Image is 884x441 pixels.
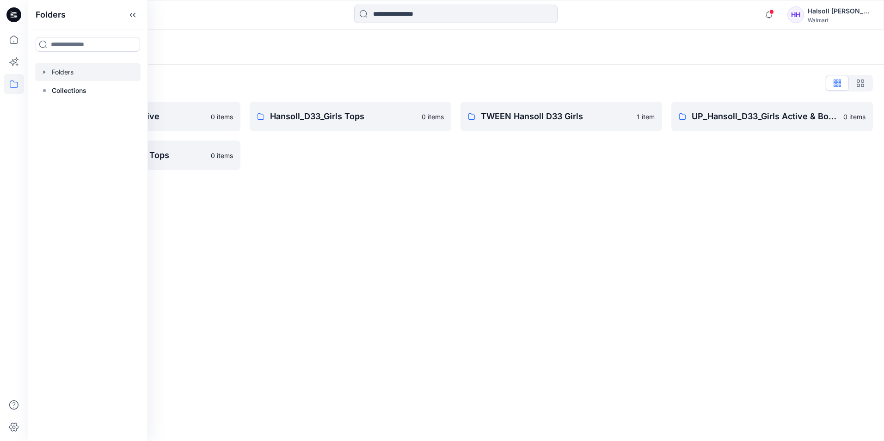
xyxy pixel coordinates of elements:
p: 1 item [637,112,655,122]
div: HH [787,6,804,23]
p: 0 items [422,112,444,122]
a: TWEEN Hansoll D33 Girls1 item [460,102,662,131]
a: UP_Hansoll_D33_Girls Active & Bottoms0 items [671,102,873,131]
p: 0 items [211,112,233,122]
p: Collections [52,85,86,96]
p: 0 items [211,151,233,160]
p: Hansoll_D33_Girls Tops [270,110,416,123]
a: Hansoll_D33_Girls Tops0 items [250,102,451,131]
p: 0 items [843,112,866,122]
div: Walmart [808,17,872,24]
p: UP_Hansoll_D33_Girls Active & Bottoms [692,110,838,123]
p: TWEEN Hansoll D33 Girls [481,110,631,123]
div: Halsoll [PERSON_NAME] Girls Design Team [808,6,872,17]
